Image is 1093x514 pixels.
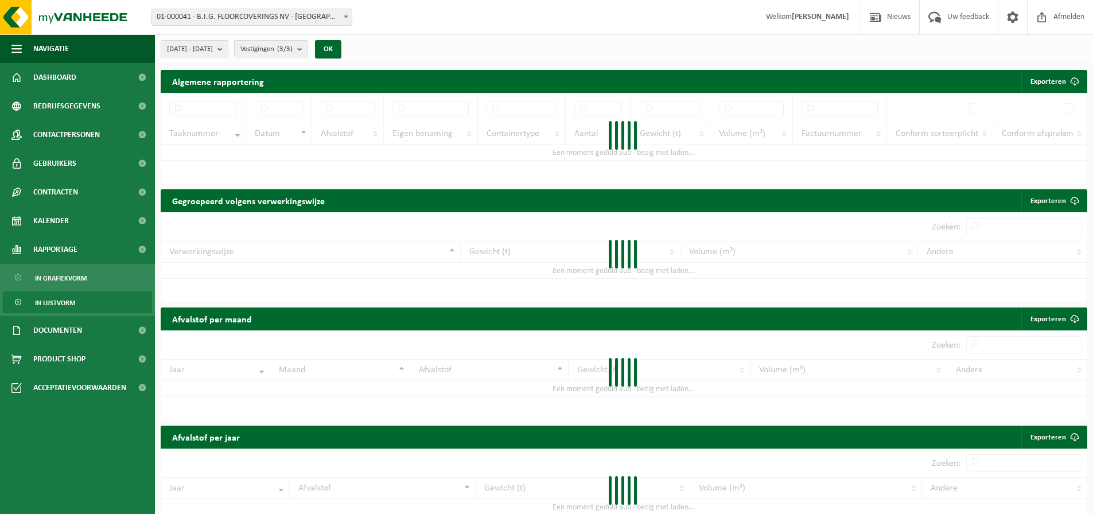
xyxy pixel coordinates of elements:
span: Contracten [33,178,78,207]
h2: Afvalstof per jaar [161,426,251,448]
span: Rapportage [33,235,77,264]
span: 01-000041 - B.I.G. FLOORCOVERINGS NV - WIELSBEKE [152,9,352,25]
strong: [PERSON_NAME] [792,13,849,21]
span: In grafiekvorm [35,267,87,289]
span: Vestigingen [240,41,293,58]
h2: Afvalstof per maand [161,307,263,330]
a: In grafiekvorm [3,267,152,289]
span: Bedrijfsgegevens [33,92,100,120]
span: [DATE] - [DATE] [167,41,213,58]
count: (3/3) [277,45,293,53]
span: Product Shop [33,345,85,373]
button: Vestigingen(3/3) [234,40,308,57]
span: In lijstvorm [35,292,75,314]
span: Gebruikers [33,149,76,178]
span: Kalender [33,207,69,235]
a: Exporteren [1021,426,1086,449]
h2: Algemene rapportering [161,70,275,93]
a: Exporteren [1021,307,1086,330]
a: Exporteren [1021,189,1086,212]
span: Navigatie [33,34,69,63]
span: Acceptatievoorwaarden [33,373,126,402]
button: OK [315,40,341,59]
span: 01-000041 - B.I.G. FLOORCOVERINGS NV - WIELSBEKE [151,9,352,26]
h2: Gegroepeerd volgens verwerkingswijze [161,189,336,212]
span: Contactpersonen [33,120,100,149]
button: [DATE] - [DATE] [161,40,228,57]
span: Dashboard [33,63,76,92]
button: Exporteren [1021,70,1086,93]
span: Documenten [33,316,82,345]
a: In lijstvorm [3,291,152,313]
